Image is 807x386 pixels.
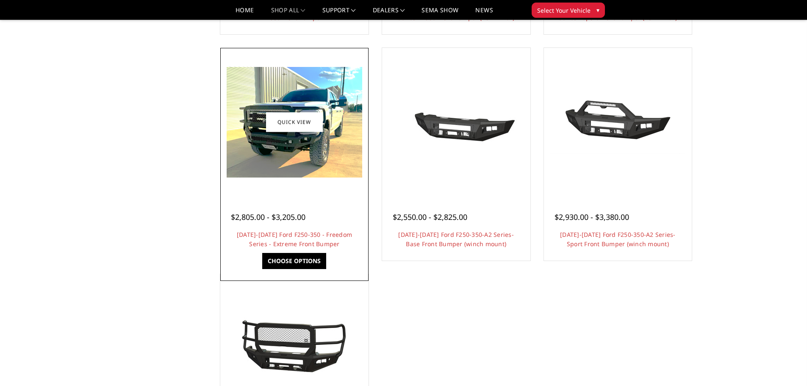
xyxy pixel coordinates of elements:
[532,3,605,18] button: Select Your Vehicle
[596,6,599,14] span: ▾
[537,6,591,15] span: Select Your Vehicle
[765,345,807,386] iframe: Chat Widget
[262,253,326,269] a: Choose Options
[555,212,629,222] span: $2,930.00 - $3,380.00
[422,7,458,19] a: SEMA Show
[475,7,493,19] a: News
[222,50,366,194] a: 2023-2025 Ford F250-350 - Freedom Series - Extreme Front Bumper 2023-2025 Ford F250-350 - Freedom...
[322,7,356,19] a: Support
[560,230,676,248] a: [DATE]-[DATE] Ford F250-350-A2 Series-Sport Front Bumper (winch mount)
[237,230,352,248] a: [DATE]-[DATE] Ford F250-350 - Freedom Series - Extreme Front Bumper
[266,112,323,132] a: Quick view
[393,212,467,222] span: $2,550.00 - $2,825.00
[384,50,528,194] a: 2023-2025 Ford F250-350-A2 Series-Base Front Bumper (winch mount) 2023-2025 Ford F250-350-A2 Seri...
[373,7,405,19] a: Dealers
[227,67,362,178] img: 2023-2025 Ford F250-350 - Freedom Series - Extreme Front Bumper
[227,317,362,380] img: 2023-2025 Ford F250-350-A2 Series-Extreme Front Bumper (winch mount)
[271,7,305,19] a: shop all
[231,212,305,222] span: $2,805.00 - $3,205.00
[236,7,254,19] a: Home
[546,50,690,194] a: 2023-2025 Ford F250-350-A2 Series-Sport Front Bumper (winch mount) 2023-2025 Ford F250-350-A2 Ser...
[398,230,514,248] a: [DATE]-[DATE] Ford F250-350-A2 Series-Base Front Bumper (winch mount)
